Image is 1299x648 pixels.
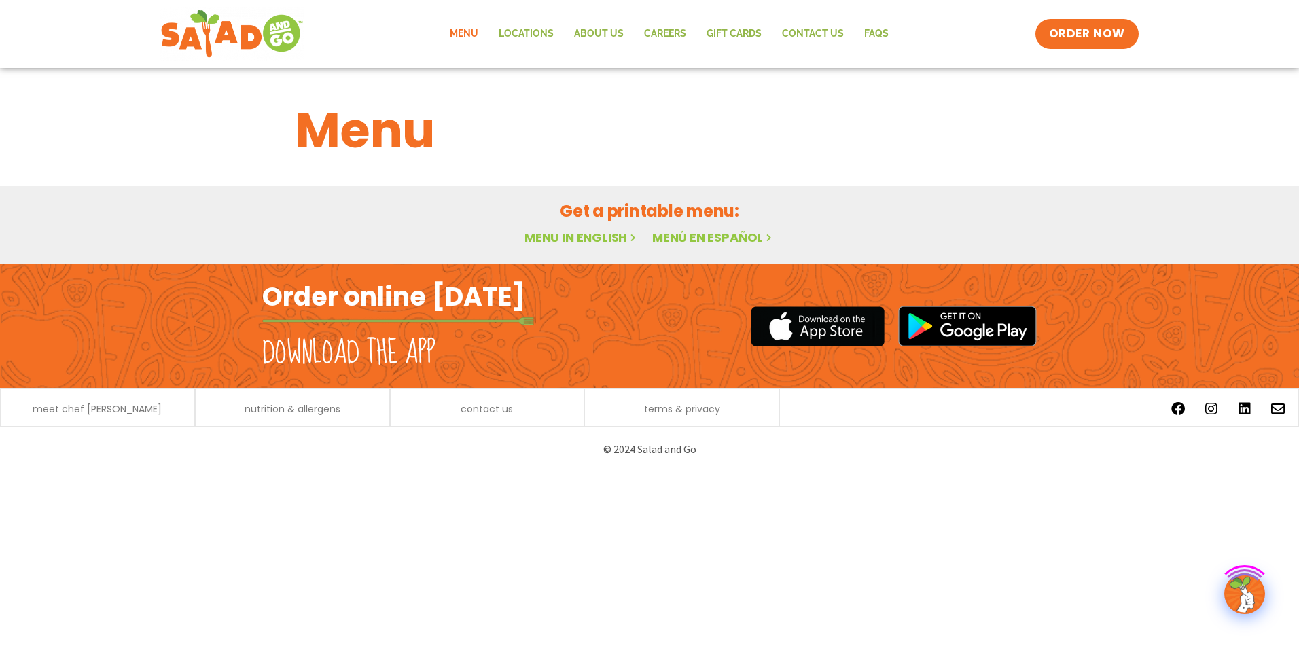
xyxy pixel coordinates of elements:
h2: Order online [DATE] [262,280,525,313]
img: appstore [751,304,885,348]
a: GIFT CARDS [696,18,772,50]
img: google_play [898,306,1037,346]
a: About Us [564,18,634,50]
a: Menu [440,18,488,50]
h2: Get a printable menu: [296,199,1003,223]
a: nutrition & allergens [245,404,340,414]
a: Locations [488,18,564,50]
a: ORDER NOW [1035,19,1139,49]
a: meet chef [PERSON_NAME] [33,404,162,414]
a: terms & privacy [644,404,720,414]
a: Careers [634,18,696,50]
h1: Menu [296,94,1003,167]
p: © 2024 Salad and Go [269,440,1030,458]
a: FAQs [854,18,899,50]
a: Menu in English [524,229,639,246]
span: ORDER NOW [1049,26,1125,42]
h2: Download the app [262,334,435,372]
a: Contact Us [772,18,854,50]
nav: Menu [440,18,899,50]
img: fork [262,317,534,325]
img: new-SAG-logo-768×292 [160,7,304,61]
a: Menú en español [652,229,775,246]
a: contact us [461,404,513,414]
